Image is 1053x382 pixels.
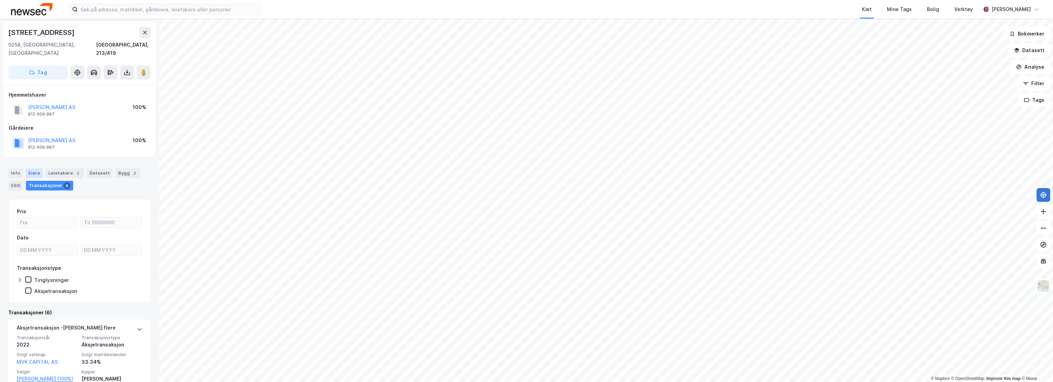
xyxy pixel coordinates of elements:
[8,27,76,38] div: [STREET_ADDRESS]
[9,124,150,132] div: Gårdeiere
[17,264,61,272] div: Transaksjonstype
[17,341,77,349] div: 2022
[82,358,142,366] div: 33.34%
[34,277,69,283] div: Tinglysninger
[87,168,113,178] div: Datasett
[17,352,77,357] span: Solgt selskap
[954,5,973,13] div: Verktøy
[131,170,138,177] div: 2
[992,5,1031,13] div: [PERSON_NAME]
[78,4,262,14] input: Søk på adresse, matrikkel, gårdeiere, leietakere eller personer
[17,207,26,216] div: Pris
[26,181,73,190] div: Transaksjoner
[17,335,77,341] span: Transaksjonsår
[133,103,146,111] div: 100%
[1018,349,1053,382] iframe: Chat Widget
[11,3,52,15] img: newsec-logo.f6e21ccffca1b3a03d2d.png
[8,308,151,317] div: Transaksjoner (6)
[951,376,985,381] a: OpenStreetMap
[17,324,116,335] div: Aksjetransaksjon - [PERSON_NAME] flere
[8,181,23,190] div: ESG
[34,288,77,294] div: Aksjetransaksjon
[17,234,29,242] div: Dato
[862,5,872,13] div: Kart
[28,111,55,117] div: 912 609 987
[82,341,142,349] div: Aksjetransaksjon
[74,170,81,177] div: 2
[64,182,70,189] div: 6
[9,91,150,99] div: Hjemmelshaver
[17,359,58,365] a: MVK CAPITAL AS
[1017,77,1050,90] button: Filter
[8,168,23,178] div: Info
[17,245,78,255] input: DD.MM.YYYY
[96,41,151,57] div: [GEOGRAPHIC_DATA], 213/419
[8,66,68,79] button: Tag
[82,352,142,357] span: Solgt matrikkelandel
[1004,27,1050,41] button: Bokmerker
[28,145,55,150] div: 912 609 987
[1010,60,1050,74] button: Analyse
[115,168,141,178] div: Bygg
[82,335,142,341] span: Transaksjonstype
[26,168,43,178] div: Eiere
[133,136,146,145] div: 100%
[986,376,1021,381] a: Improve this map
[927,5,939,13] div: Bolig
[1018,349,1053,382] div: Kontrollprogram for chat
[8,41,96,57] div: 0258, [GEOGRAPHIC_DATA], [GEOGRAPHIC_DATA]
[887,5,912,13] div: Mine Tags
[81,245,142,255] input: DD.MM.YYYY
[931,376,950,381] a: Mapbox
[1037,280,1050,293] img: Z
[17,217,78,228] input: Fra
[1018,93,1050,107] button: Tags
[1008,43,1050,57] button: Datasett
[82,369,142,375] span: Kjøper
[81,217,142,228] input: Til 15500000
[46,168,84,178] div: Leietakere
[17,369,77,375] span: Selger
